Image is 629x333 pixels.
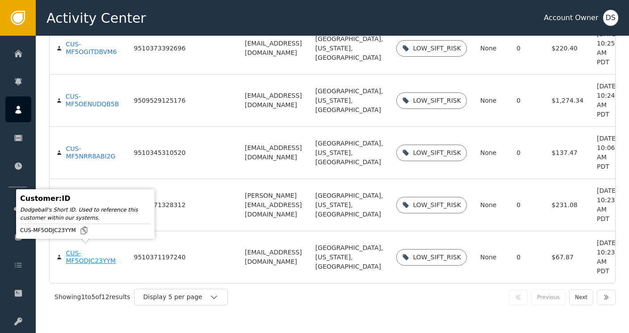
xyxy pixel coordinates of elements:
div: 9510373392696 [134,45,186,53]
div: CUS-MF5NRR8ABI2G [66,145,120,161]
div: Dodgeball's Short ID. Used to reference this customer within our systems. [20,206,151,222]
div: None [480,96,503,105]
div: Display 5 per page [143,292,210,302]
td: [EMAIL_ADDRESS][DOMAIN_NAME] [238,75,309,127]
div: LOW_SIFT_RISK [413,253,461,262]
td: [GEOGRAPHIC_DATA], [US_STATE], [GEOGRAPHIC_DATA] [309,75,390,127]
td: [DATE] 10:23 AM PDT [590,231,625,283]
div: LOW_SIFT_RISK [413,200,461,210]
button: DS [603,10,618,26]
td: [GEOGRAPHIC_DATA], [US_STATE], [GEOGRAPHIC_DATA] [309,231,390,283]
td: $220.40 [545,22,590,75]
div: None [480,200,503,210]
td: 0 [510,75,545,127]
div: Account Owner [544,12,599,23]
div: Showing 1 to 5 of 12 results [55,292,130,302]
td: 0 [510,127,545,179]
td: [DATE] 10:25 AM PDT [590,22,625,75]
div: Customer : ID [20,193,151,204]
div: CUS-MF5ODJC23YYM [20,226,151,235]
button: Next [569,289,593,305]
td: $231.08 [545,179,590,231]
div: 9510371328312 [134,201,186,209]
td: [EMAIL_ADDRESS][DOMAIN_NAME] [238,22,309,75]
div: LOW_SIFT_RISK [413,96,461,105]
td: [EMAIL_ADDRESS][DOMAIN_NAME] [238,127,309,179]
div: CUS-MF5ODJC23YYM [66,250,120,265]
td: [GEOGRAPHIC_DATA], [US_STATE], [GEOGRAPHIC_DATA] [309,22,390,75]
div: None [480,148,503,158]
div: None [480,253,503,262]
div: LOW_SIFT_RISK [413,44,461,53]
div: 9509529125176 [134,97,186,105]
td: $137.47 [545,127,590,179]
button: Display 5 per page [134,289,228,305]
div: LOW_SIFT_RISK [413,148,461,158]
div: CUS-MF5OENUDQB5B [66,93,121,108]
td: [DATE] 10:06 AM PDT [590,127,625,179]
div: 9510371197240 [134,254,186,262]
td: $67.87 [545,231,590,283]
td: $1,274.34 [545,75,590,127]
td: [DATE] 10:23 AM PDT [590,179,625,231]
span: Activity Center [46,8,146,28]
td: 0 [510,22,545,75]
div: None [480,44,503,53]
td: [GEOGRAPHIC_DATA], [US_STATE], [GEOGRAPHIC_DATA] [309,127,390,179]
td: [EMAIL_ADDRESS][DOMAIN_NAME] [238,231,309,283]
td: [PERSON_NAME][EMAIL_ADDRESS][DOMAIN_NAME] [238,179,309,231]
td: 0 [510,231,545,283]
div: CUS-MF5OGITDBVM6 [66,41,120,56]
div: 9510345310520 [134,149,186,157]
td: [GEOGRAPHIC_DATA], [US_STATE], [GEOGRAPHIC_DATA] [309,179,390,231]
td: 0 [510,179,545,231]
td: [DATE] 10:24 AM PDT [590,75,625,127]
